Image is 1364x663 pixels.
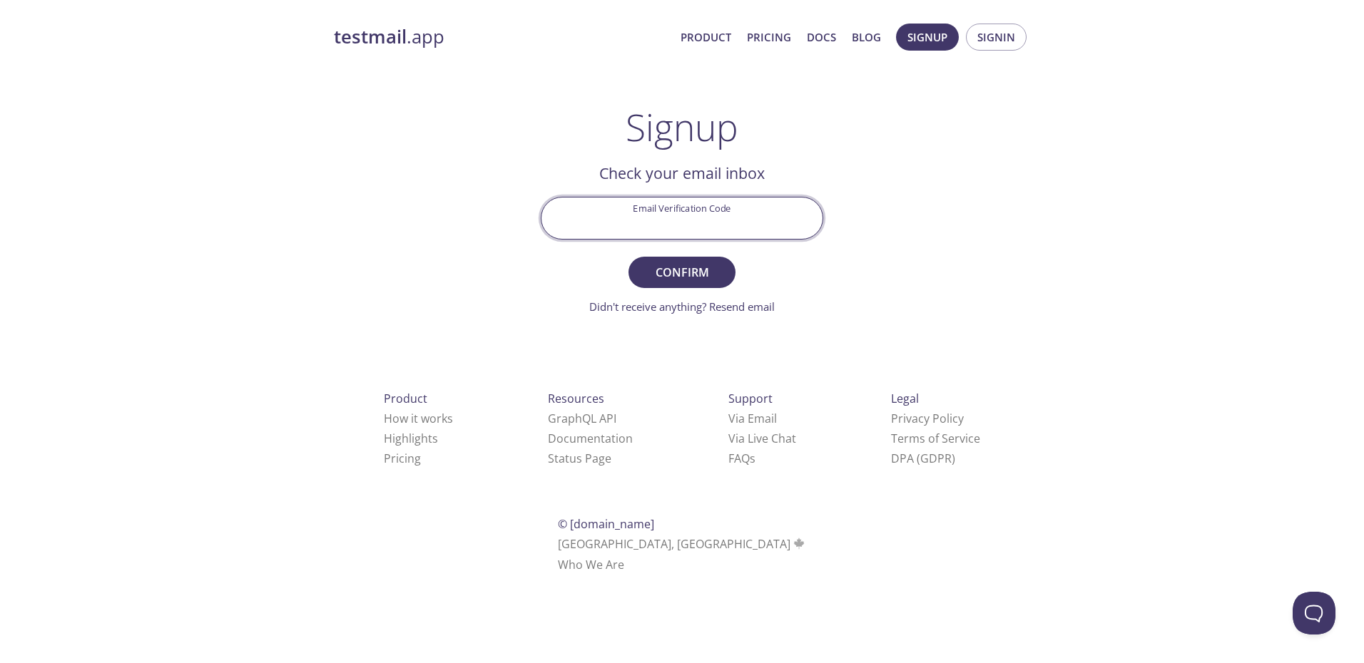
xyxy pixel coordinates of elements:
span: [GEOGRAPHIC_DATA], [GEOGRAPHIC_DATA] [558,536,807,552]
a: Product [681,28,731,46]
strong: testmail [334,24,407,49]
a: How it works [384,411,453,426]
span: Resources [548,391,604,406]
span: Product [384,391,427,406]
a: Terms of Service [891,431,980,446]
button: Signin [966,24,1027,51]
a: Highlights [384,431,438,446]
a: Privacy Policy [891,411,964,426]
a: DPA (GDPR) [891,451,955,466]
span: Support [728,391,773,406]
a: Pricing [384,451,421,466]
h2: Check your email inbox [541,161,823,185]
h1: Signup [626,106,738,148]
a: Blog [852,28,881,46]
a: Pricing [747,28,791,46]
button: Confirm [628,257,736,288]
button: Signup [896,24,959,51]
span: Signin [977,28,1015,46]
span: © [DOMAIN_NAME] [558,516,654,532]
span: Confirm [644,262,720,282]
iframe: Help Scout Beacon - Open [1293,592,1335,634]
a: Docs [807,28,836,46]
a: FAQ [728,451,755,466]
a: Documentation [548,431,633,446]
a: Status Page [548,451,611,466]
span: Legal [891,391,919,406]
a: GraphQL API [548,411,616,426]
a: Via Live Chat [728,431,796,446]
span: s [750,451,755,466]
a: Who We Are [558,557,624,572]
a: Via Email [728,411,777,426]
a: testmail.app [334,25,669,49]
span: Signup [907,28,947,46]
a: Didn't receive anything? Resend email [589,299,775,314]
